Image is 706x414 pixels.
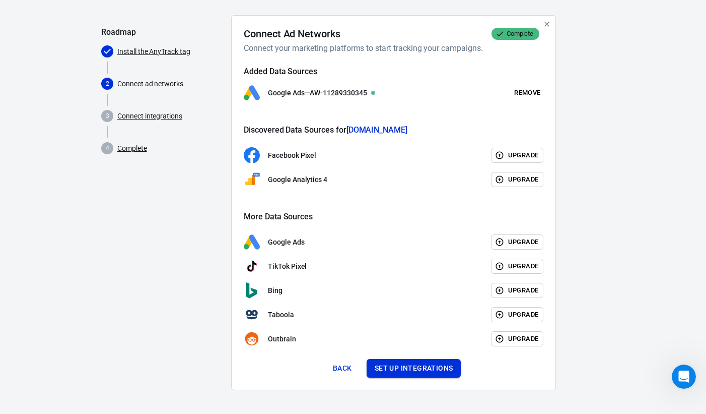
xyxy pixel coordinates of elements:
p: Taboola [268,310,294,320]
button: Upgrade [491,234,544,250]
p: Outbrain [268,334,296,344]
p: TikTok Pixel [268,261,307,272]
button: Upgrade [491,331,544,347]
p: Google Analytics 4 [268,174,327,185]
iframe: Intercom live chat [672,365,696,389]
h5: Discovered Data Sources for [244,125,543,135]
button: Upgrade [491,148,544,163]
a: Install the AnyTrack tag [117,46,190,57]
a: Complete [117,143,147,154]
p: Google Ads [268,237,305,248]
p: Bing [268,285,283,296]
h5: Roadmap [101,27,223,37]
text: 4 [106,145,109,152]
a: Connect integrations [117,111,182,122]
button: Upgrade [491,259,544,274]
button: Back [326,359,359,378]
p: Connect ad networks [117,79,223,89]
span: Complete [503,29,538,39]
h5: Added Data Sources [244,67,543,77]
button: Upgrade [491,283,544,299]
text: 2 [106,80,109,87]
button: Set up integrations [367,359,461,378]
p: Google Ads — AW-11289330345 [268,88,367,98]
text: 3 [106,112,109,120]
button: Upgrade [491,172,544,188]
h6: Connect your marketing platforms to start tracking your campaigns. [244,42,539,54]
p: Facebook Pixel [268,150,316,161]
button: Upgrade [491,307,544,323]
span: [DOMAIN_NAME] [346,125,407,135]
h5: More Data Sources [244,212,543,222]
button: Remove [511,85,543,101]
h4: Connect Ad Networks [244,28,340,40]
